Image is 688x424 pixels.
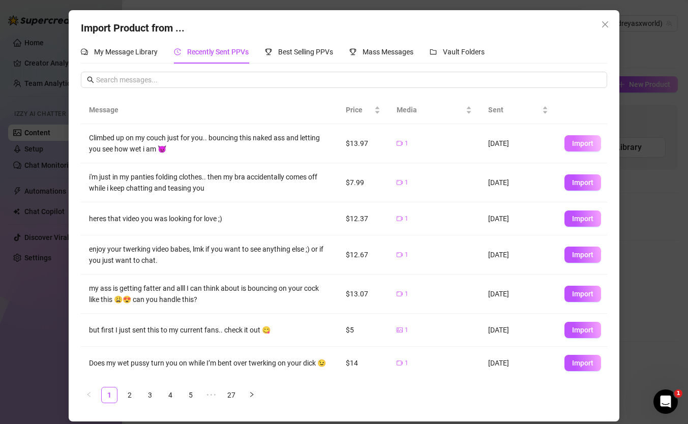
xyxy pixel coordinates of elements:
[142,387,158,403] li: 3
[480,275,556,314] td: [DATE]
[203,387,219,403] li: Next 5 Pages
[480,202,556,235] td: [DATE]
[89,132,329,155] div: Climbed up on my couch just for you.. bouncing this naked ass and letting you see how wet i am 😈
[122,387,138,403] li: 2
[94,48,158,56] span: My Message Library
[674,389,682,398] span: 1
[397,291,403,297] span: video-camera
[338,202,388,235] td: $12.37
[572,326,593,334] span: Import
[480,314,556,347] td: [DATE]
[101,387,117,403] li: 1
[405,178,408,188] span: 1
[224,387,239,403] a: 27
[338,314,388,347] td: $5
[480,235,556,275] td: [DATE]
[397,216,403,222] span: video-camera
[278,48,333,56] span: Best Selling PPVs
[163,387,178,403] a: 4
[338,96,388,124] th: Price
[338,235,388,275] td: $12.67
[306,4,325,23] button: Collapse window
[405,139,408,148] span: 1
[397,179,403,186] span: video-camera
[597,16,613,33] button: Close
[174,48,181,55] span: history
[480,347,556,380] td: [DATE]
[134,352,216,360] a: Open in help center
[397,104,464,115] span: Media
[405,358,408,368] span: 1
[188,319,215,339] span: smiley reaction
[564,286,601,302] button: Import
[87,76,94,83] span: search
[81,22,185,34] span: Import Product from ...
[7,4,26,23] button: go back
[244,387,260,403] li: Next Page
[397,360,403,366] span: video-camera
[162,387,178,403] li: 4
[480,163,556,202] td: [DATE]
[203,387,219,403] span: •••
[601,20,609,28] span: close
[89,357,329,369] div: Does my wet pussy turn you on while I’m bent over twerking on your dick 😉
[325,4,343,22] div: Close
[86,391,92,398] span: left
[194,319,208,339] span: 😃
[81,96,337,124] th: Message
[12,309,338,320] div: Did this answer your question?
[122,387,137,403] a: 2
[397,252,403,258] span: video-camera
[96,74,601,85] input: Search messages...
[346,104,372,115] span: Price
[480,124,556,163] td: [DATE]
[142,387,158,403] a: 3
[338,275,388,314] td: $13.07
[183,387,198,403] a: 5
[397,140,403,146] span: video-camera
[81,387,97,403] li: Previous Page
[480,96,556,124] th: Sent
[187,48,249,56] span: Recently Sent PPVs
[162,319,188,339] span: neutral face reaction
[564,210,601,227] button: Import
[81,48,88,55] span: comment
[564,247,601,263] button: Import
[81,387,97,403] button: left
[597,20,613,28] span: Close
[572,139,593,147] span: Import
[572,178,593,187] span: Import
[223,387,240,403] li: 27
[488,104,540,115] span: Sent
[564,135,601,152] button: Import
[564,174,601,191] button: Import
[443,48,485,56] span: Vault Folders
[167,319,182,339] span: 😐
[135,319,162,339] span: disappointed reaction
[430,48,437,55] span: folder
[244,387,260,403] button: right
[363,48,413,56] span: Mass Messages
[141,319,156,339] span: 😞
[388,96,480,124] th: Media
[349,48,356,55] span: trophy
[397,327,403,333] span: picture
[405,325,408,335] span: 1
[564,355,601,371] button: Import
[405,250,408,260] span: 1
[405,214,408,224] span: 1
[89,283,329,305] div: my ass is getting fatter and alll I can think about is bouncing on your cock like this 😩😍 can you...
[265,48,272,55] span: trophy
[572,251,593,259] span: Import
[338,163,388,202] td: $7.99
[405,289,408,299] span: 1
[572,290,593,298] span: Import
[249,391,255,398] span: right
[572,359,593,367] span: Import
[653,389,678,414] iframe: Intercom live chat
[102,387,117,403] a: 1
[89,171,329,194] div: i'm just in my panties folding clothes.. then my bra accidentally comes off while i keep chatting...
[89,213,329,224] div: heres that video you was looking for love ;)
[572,215,593,223] span: Import
[338,347,388,380] td: $14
